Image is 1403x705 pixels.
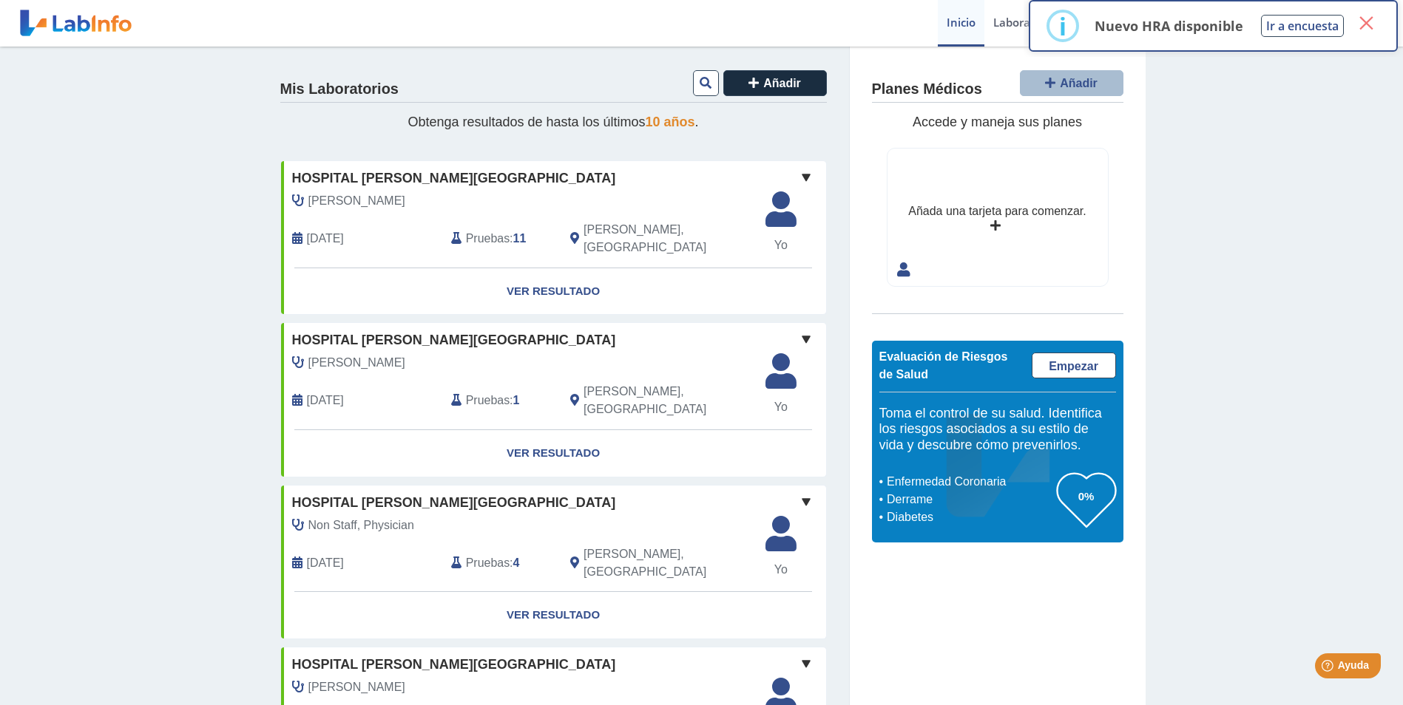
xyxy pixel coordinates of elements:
b: 11 [513,232,527,245]
h4: Mis Laboratorios [280,81,399,98]
span: 2025-05-05 [307,392,344,409]
span: 2025-04-02 [307,554,344,572]
iframe: Help widget launcher [1271,647,1387,689]
div: : [440,221,559,256]
span: Non Staff, Physician [308,517,414,534]
span: Hospital [PERSON_NAME][GEOGRAPHIC_DATA] [292,330,616,350]
div: i [1059,13,1066,39]
a: Ver Resultado [281,592,826,638]
span: Evaluación de Riesgos de Salud [879,350,1008,381]
button: Añadir [1020,70,1123,96]
li: Enfermedad Coronaria [883,473,1057,491]
b: 4 [513,556,520,569]
p: Nuevo HRA disponible [1095,17,1243,35]
div: : [440,383,559,418]
span: Accede y maneja sus planes [913,115,1082,129]
span: Yo [757,561,805,579]
span: Ponce, PR [584,221,747,256]
span: Añadir [763,77,801,89]
span: Hospital [PERSON_NAME][GEOGRAPHIC_DATA] [292,655,616,675]
span: Hospital [PERSON_NAME][GEOGRAPHIC_DATA] [292,493,616,513]
span: Obtenga resultados de hasta los últimos . [408,115,698,129]
span: Yo [757,236,805,254]
span: Pruebas [466,554,510,572]
span: Balay Gonzalez, Alvin [308,192,405,210]
span: Santiago Rodriguez, Pedro [308,678,405,696]
span: Añadir [1060,77,1098,89]
span: Dallmayr Vazquez, Elizabeth [308,354,405,372]
h4: Planes Médicos [872,81,982,98]
h3: 0% [1057,487,1116,505]
button: Añadir [723,70,827,96]
b: 1 [513,394,520,406]
div: Añada una tarjeta para comenzar. [908,202,1086,220]
span: Empezar [1049,360,1098,372]
span: Pruebas [466,392,510,409]
a: Ver Resultado [281,268,826,315]
a: Empezar [1032,352,1116,378]
button: Close this dialog [1353,10,1379,36]
span: Pruebas [466,230,510,248]
span: Ponce, PR [584,383,747,418]
div: : [440,545,559,581]
span: 10 años [646,115,695,129]
span: Ponce, PR [584,545,747,581]
a: Ver Resultado [281,430,826,477]
button: Ir a encuesta [1261,15,1344,37]
span: Hospital [PERSON_NAME][GEOGRAPHIC_DATA] [292,168,616,188]
li: Diabetes [883,508,1057,526]
span: 2025-08-26 [307,230,344,248]
li: Derrame [883,491,1057,508]
h5: Toma el control de su salud. Identifica los riesgos asociados a su estilo de vida y descubre cómo... [879,406,1116,454]
span: Yo [757,398,805,416]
